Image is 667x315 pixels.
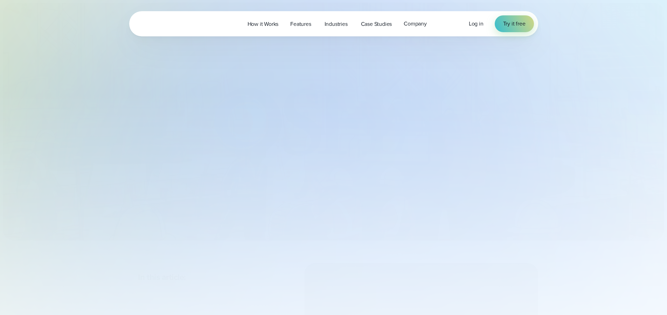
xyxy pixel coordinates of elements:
span: Features [290,20,311,28]
span: Company [404,20,427,28]
a: Case Studies [355,17,398,31]
span: Try it free [503,20,526,28]
span: Case Studies [361,20,392,28]
a: Try it free [495,15,534,32]
a: Log in [469,20,484,28]
span: How it Works [248,20,279,28]
span: Industries [325,20,348,28]
a: How it Works [242,17,285,31]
